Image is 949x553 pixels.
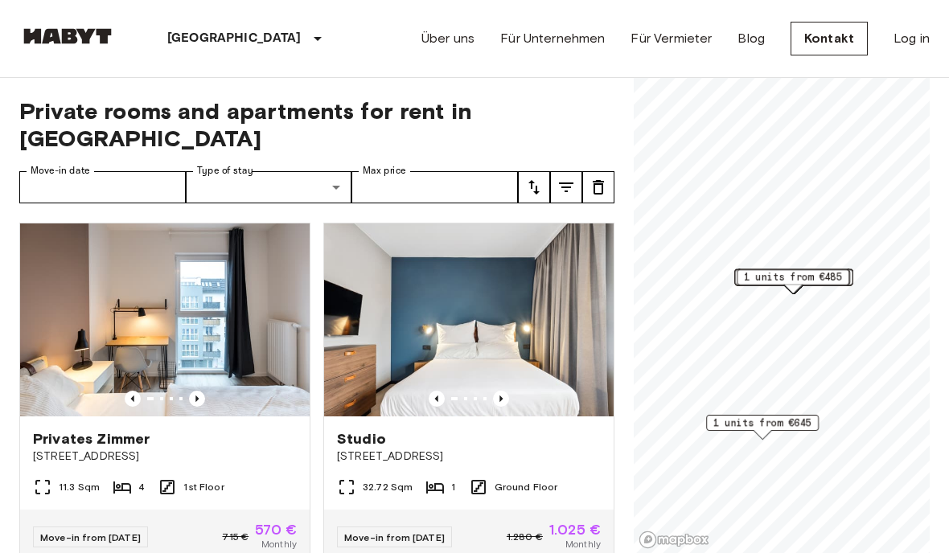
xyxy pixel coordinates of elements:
[518,171,550,203] button: tune
[493,391,509,407] button: Previous image
[19,28,116,44] img: Habyt
[138,480,145,494] span: 4
[31,164,90,178] label: Move-in date
[324,223,614,416] img: Marketing picture of unit DE-01-481-006-01
[737,29,765,48] a: Blog
[500,29,605,48] a: Für Unternehmen
[706,415,819,440] div: Map marker
[737,268,850,293] div: Map marker
[894,29,930,48] a: Log in
[451,480,455,494] span: 1
[549,522,601,537] span: 1.025 €
[20,223,310,416] img: Marketing picture of unit DE-01-12-003-01Q
[125,391,141,407] button: Previous image
[363,480,413,494] span: 32.72 Sqm
[363,164,406,178] label: Max price
[255,522,297,537] span: 570 €
[167,29,302,48] p: [GEOGRAPHIC_DATA]
[631,29,712,48] a: Für Vermieter
[33,449,297,465] span: [STREET_ADDRESS]
[197,164,253,178] label: Type of stay
[183,480,224,494] span: 1st Floor
[495,480,558,494] span: Ground Floor
[19,171,186,203] input: Choose date
[639,530,709,549] a: Mapbox logo
[713,416,811,430] span: 1 units from €645
[59,480,100,494] span: 11.3 Sqm
[189,391,205,407] button: Previous image
[737,269,849,294] div: Map marker
[19,97,614,152] span: Private rooms and apartments for rent in [GEOGRAPHIC_DATA]
[550,171,582,203] button: tune
[40,531,141,543] span: Move-in from [DATE]
[429,391,445,407] button: Previous image
[222,530,249,544] span: 715 €
[582,171,614,203] button: tune
[33,429,150,449] span: Privates Zimmer
[735,269,853,294] div: Map marker
[744,270,842,285] span: 1 units from €485
[261,537,297,551] span: Monthly
[337,449,601,465] span: [STREET_ADDRESS]
[421,29,474,48] a: Über uns
[337,429,386,449] span: Studio
[791,22,868,55] a: Kontakt
[344,531,445,543] span: Move-in from [DATE]
[507,530,543,544] span: 1.280 €
[565,537,601,551] span: Monthly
